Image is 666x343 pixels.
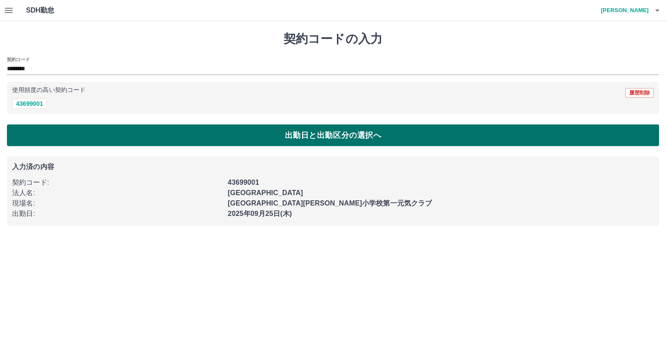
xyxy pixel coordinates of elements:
p: 出勤日 : [12,209,222,219]
button: 出勤日と出勤区分の選択へ [7,124,659,146]
h1: 契約コードの入力 [7,32,659,46]
b: [GEOGRAPHIC_DATA] [228,189,303,196]
b: 2025年09月25日(木) [228,210,292,217]
h2: 契約コード [7,56,30,63]
p: 入力済の内容 [12,163,654,170]
button: 43699001 [12,98,47,109]
p: 法人名 : [12,188,222,198]
b: 43699001 [228,179,259,186]
p: 契約コード : [12,177,222,188]
button: 履歴削除 [625,88,654,98]
p: 現場名 : [12,198,222,209]
p: 使用頻度の高い契約コード [12,87,85,93]
b: [GEOGRAPHIC_DATA][PERSON_NAME]小学校第一元気クラブ [228,199,432,207]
